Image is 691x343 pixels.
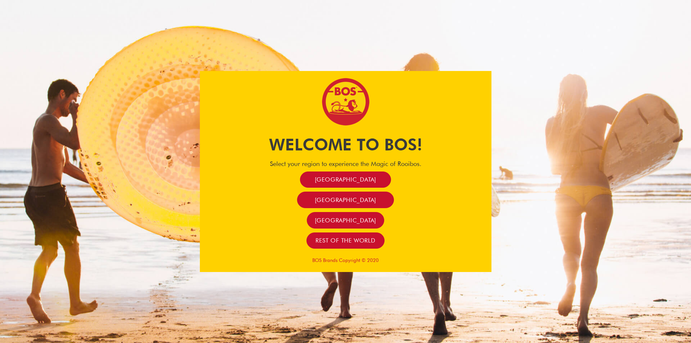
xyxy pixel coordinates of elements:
span: [GEOGRAPHIC_DATA] [315,217,376,224]
a: [GEOGRAPHIC_DATA] [300,171,391,188]
span: [GEOGRAPHIC_DATA] [315,196,376,204]
h4: Select your region to experience the Magic of Rooibos. [200,160,491,168]
h1: Welcome to BOS! [200,133,491,156]
img: Bos Brands [321,77,370,126]
span: Rest of the world [316,237,375,244]
a: Rest of the world [306,232,385,249]
p: BOS Brands Copyright © 2020 [200,257,491,263]
a: [GEOGRAPHIC_DATA] [307,212,384,229]
a: [GEOGRAPHIC_DATA] [297,192,394,208]
span: [GEOGRAPHIC_DATA] [315,176,376,183]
